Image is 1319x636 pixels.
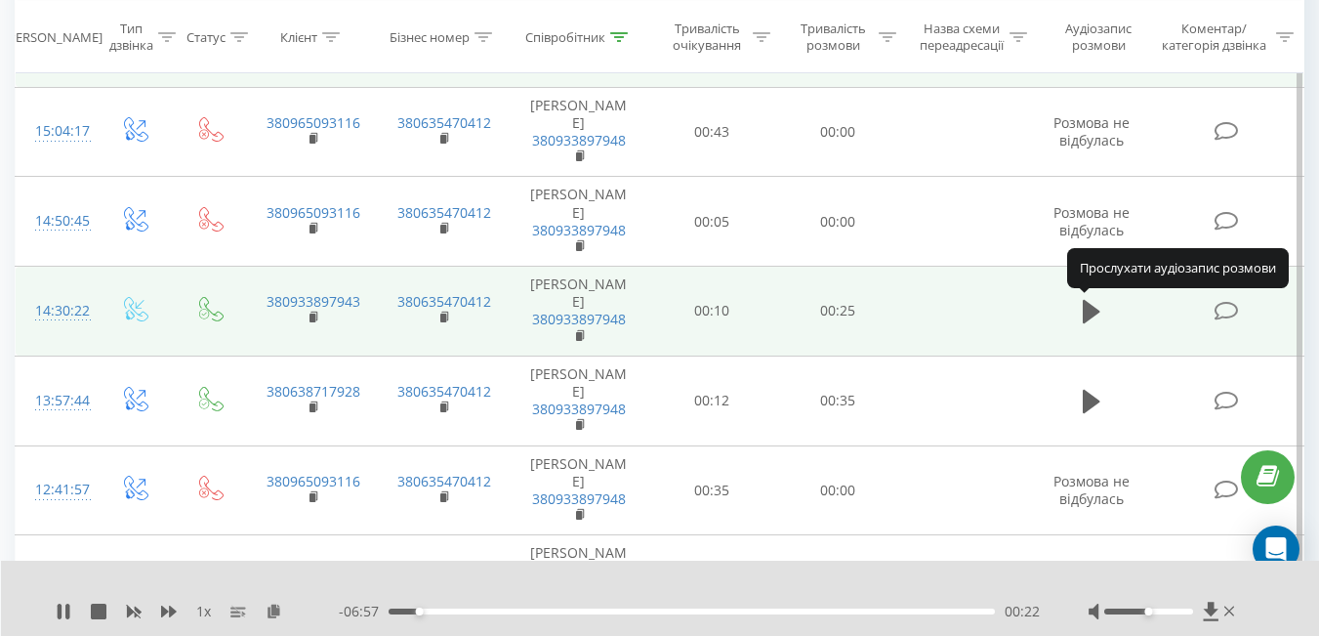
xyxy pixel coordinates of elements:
[532,400,626,418] a: 380933897948
[649,535,775,625] td: 00:21
[1005,602,1040,621] span: 00:22
[4,28,103,45] div: [PERSON_NAME]
[1067,248,1289,287] div: Прослухати аудіозапис розмови
[509,267,649,357] td: [PERSON_NAME]
[397,113,491,132] a: 380635470412
[390,28,470,45] div: Бізнес номер
[416,608,424,615] div: Accessibility label
[196,602,211,621] span: 1 x
[649,177,775,267] td: 00:05
[35,382,76,420] div: 13:57:44
[35,202,76,240] div: 14:50:45
[775,445,901,535] td: 00:00
[280,28,317,45] div: Клієнт
[35,112,76,150] div: 15:04:17
[793,21,874,54] div: Тривалість розмови
[267,472,360,490] a: 380965093116
[525,28,605,45] div: Співробітник
[267,203,360,222] a: 380965093116
[649,445,775,535] td: 00:35
[267,113,360,132] a: 380965093116
[267,382,360,401] a: 380638717928
[35,292,76,330] div: 14:30:22
[397,203,491,222] a: 380635470412
[339,602,389,621] span: - 06:57
[649,356,775,445] td: 00:12
[1157,21,1271,54] div: Коментар/категорія дзвінка
[775,177,901,267] td: 00:00
[1253,526,1299,572] div: Open Intercom Messenger
[509,87,649,177] td: [PERSON_NAME]
[397,292,491,311] a: 380635470412
[267,292,360,311] a: 380933897943
[35,471,76,509] div: 12:41:57
[649,87,775,177] td: 00:43
[1050,21,1148,54] div: Аудіозапис розмови
[509,177,649,267] td: [PERSON_NAME]
[186,28,226,45] div: Статус
[532,310,626,328] a: 380933897948
[1144,608,1152,615] div: Accessibility label
[509,445,649,535] td: [PERSON_NAME]
[775,356,901,445] td: 00:35
[667,21,748,54] div: Тривалість очікування
[775,87,901,177] td: 00:00
[397,382,491,401] a: 380635470412
[509,356,649,445] td: [PERSON_NAME]
[919,21,1005,54] div: Назва схеми переадресації
[649,267,775,357] td: 00:10
[532,131,626,149] a: 380933897948
[509,535,649,625] td: [PERSON_NAME]
[532,221,626,239] a: 380933897948
[1053,113,1130,149] span: Розмова не відбулась
[1053,472,1130,508] span: Розмова не відбулась
[775,535,901,625] td: 00:30
[109,21,153,54] div: Тип дзвінка
[1053,203,1130,239] span: Розмова не відбулась
[397,472,491,490] a: 380635470412
[775,267,901,357] td: 00:25
[532,489,626,508] a: 380933897948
